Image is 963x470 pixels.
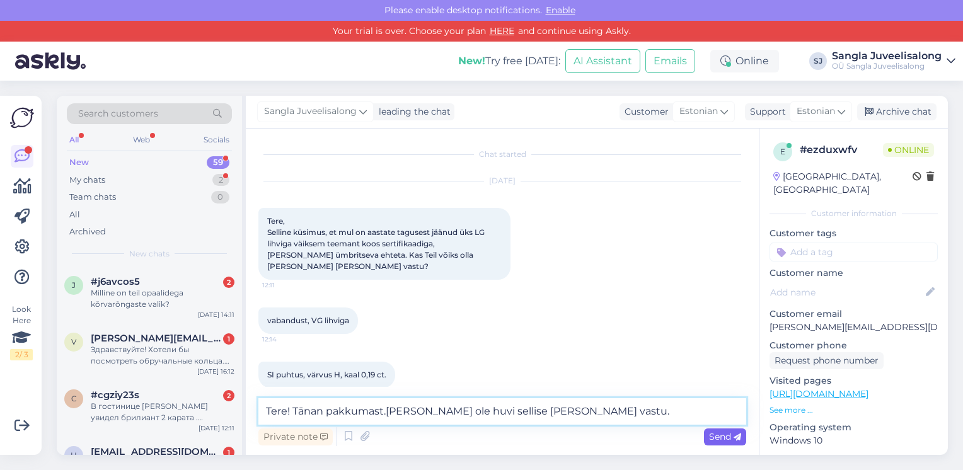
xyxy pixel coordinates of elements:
div: Socials [201,132,232,148]
div: [DATE] 16:12 [197,367,234,376]
p: [PERSON_NAME][EMAIL_ADDRESS][DOMAIN_NAME] [770,321,938,334]
span: helenamaarja@hotmail.com [91,446,222,457]
div: Try free [DATE]: [458,54,560,69]
span: Enable [542,4,579,16]
img: Askly Logo [10,106,34,130]
p: See more ... [770,404,938,416]
div: OÜ Sangla Juveelisalong [832,61,942,71]
div: Customer information [770,208,938,219]
span: veronika.tostseva@gmail.com [91,333,222,344]
div: leading the chat [374,105,451,118]
span: 12:11 [262,280,309,290]
p: Visited pages [770,374,938,387]
div: My chats [69,174,105,186]
span: Online [883,143,934,157]
div: # ezduxwfv [800,142,883,158]
input: Add a tag [770,243,938,261]
div: 1 [223,447,234,458]
button: AI Assistant [565,49,640,73]
div: 2 / 3 [10,349,33,360]
p: Customer email [770,307,938,321]
span: vabandust, VG lihviga [267,316,349,325]
p: Customer tags [770,227,938,240]
div: 1 [223,333,234,345]
div: New [69,156,89,169]
span: Tere, Selline küsimus, et mul on aastate tagusest jäänud üks LG lihviga väiksem teemant koos sert... [267,216,487,271]
p: Customer name [770,267,938,280]
span: New chats [129,248,170,260]
span: Estonian [679,105,718,118]
span: Search customers [78,107,158,120]
div: В гостинице [PERSON_NAME] увидел брилиант 2 карата . Интересны были его характеристики [91,401,234,423]
a: HERE [486,25,518,37]
div: Private note [258,428,333,445]
span: #cgziy23s [91,389,139,401]
div: Здравствуйте! Хотели бы посмотреть обручальные кольца. Когда бы мы смогли забронировать время на ... [91,344,234,367]
span: c [71,394,77,403]
div: All [69,209,80,221]
div: Archive chat [857,103,937,120]
span: 12:14 [262,335,309,344]
span: Estonian [797,105,835,118]
div: All [67,132,81,148]
div: [DATE] [258,175,746,186]
div: 2 [212,174,229,186]
a: Sangla JuveelisalongOÜ Sangla Juveelisalong [832,51,955,71]
div: Online [710,50,779,72]
span: Send [709,431,741,442]
div: Milline on teil opaalidega kõrvarõngaste valik? [91,287,234,310]
span: e [780,147,785,156]
span: Sangla Juveelisalong [264,105,357,118]
div: [GEOGRAPHIC_DATA], [GEOGRAPHIC_DATA] [773,170,913,197]
div: 2 [223,277,234,288]
p: Browser [770,452,938,466]
div: Request phone number [770,352,884,369]
p: Windows 10 [770,434,938,447]
div: Support [745,105,786,118]
span: SI puhtus, värvus H, kaal 0,19 ct. [267,370,386,379]
p: Operating system [770,421,938,434]
a: [URL][DOMAIN_NAME] [770,388,868,399]
div: 59 [207,156,229,169]
button: Emails [645,49,695,73]
div: Web [130,132,153,148]
div: SJ [809,52,827,70]
div: Archived [69,226,106,238]
div: Sangla Juveelisalong [832,51,942,61]
textarea: Tere! Tänan pakkumast.[PERSON_NAME] ole huvi sellise [PERSON_NAME] vastu. [258,398,746,425]
b: New! [458,55,485,67]
span: v [71,337,76,347]
span: j [72,280,76,290]
span: #j6avcos5 [91,276,140,287]
div: Chat started [258,149,746,160]
input: Add name [770,285,923,299]
div: [DATE] 12:11 [199,423,234,433]
p: Customer phone [770,339,938,352]
div: 0 [211,191,229,203]
div: [DATE] 14:11 [198,310,234,319]
div: Team chats [69,191,116,203]
div: Customer [620,105,669,118]
div: 2 [223,390,234,401]
div: Look Here [10,304,33,360]
span: h [71,450,77,460]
